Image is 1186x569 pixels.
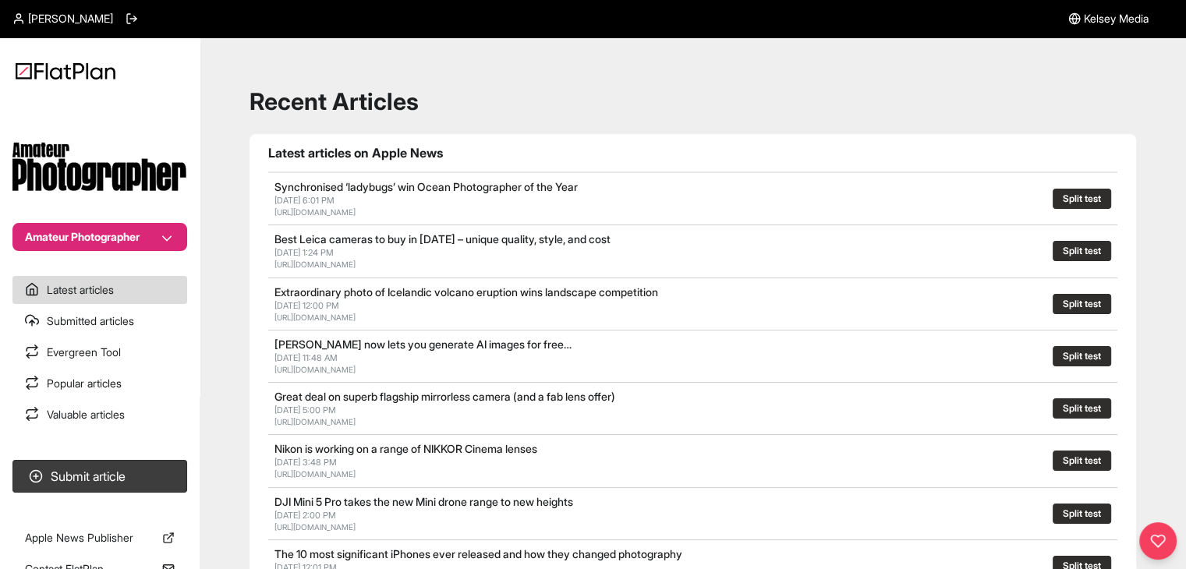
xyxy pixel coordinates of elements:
[274,300,339,311] span: [DATE] 12:00 PM
[250,87,1136,115] h1: Recent Articles
[1053,504,1111,524] button: Split test
[12,338,187,366] a: Evergreen Tool
[12,223,187,251] button: Amateur Photographer
[1053,346,1111,366] button: Split test
[268,143,1117,162] h1: Latest articles on Apple News
[274,457,337,468] span: [DATE] 3:48 PM
[274,338,572,351] a: [PERSON_NAME] now lets you generate AI images for free…
[274,247,334,258] span: [DATE] 1:24 PM
[274,469,356,479] a: [URL][DOMAIN_NAME]
[274,547,682,560] a: The 10 most significant iPhones ever released and how they changed photography
[274,180,578,193] a: Synchronised ‘ladybugs’ win Ocean Photographer of the Year
[1053,398,1111,419] button: Split test
[12,276,187,304] a: Latest articles
[274,352,338,363] span: [DATE] 11:48 AM
[274,313,356,322] a: [URL][DOMAIN_NAME]
[274,260,356,269] a: [URL][DOMAIN_NAME]
[274,285,658,299] a: Extraordinary photo of Icelandic volcano eruption wins landscape competition
[274,522,356,532] a: [URL][DOMAIN_NAME]
[274,417,356,426] a: [URL][DOMAIN_NAME]
[12,460,187,493] button: Submit article
[274,232,611,246] a: Best Leica cameras to buy in [DATE] – unique quality, style, and cost
[274,510,336,521] span: [DATE] 2:00 PM
[12,524,187,552] a: Apple News Publisher
[274,442,537,455] a: Nikon is working on a range of NIKKOR Cinema lenses
[28,11,113,27] span: [PERSON_NAME]
[274,405,336,415] span: [DATE] 5:00 PM
[1084,11,1149,27] span: Kelsey Media
[1053,451,1111,471] button: Split test
[12,142,187,192] img: Publication Logo
[274,195,335,206] span: [DATE] 6:01 PM
[274,207,356,217] a: [URL][DOMAIN_NAME]
[1053,294,1111,314] button: Split test
[1053,189,1111,209] button: Split test
[12,369,187,398] a: Popular articles
[274,365,356,374] a: [URL][DOMAIN_NAME]
[12,307,187,335] a: Submitted articles
[274,390,615,403] a: Great deal on superb flagship mirrorless camera (and a fab lens offer)
[1053,241,1111,261] button: Split test
[274,495,573,508] a: DJI Mini 5 Pro takes the new Mini drone range to new heights
[16,62,115,80] img: Logo
[12,401,187,429] a: Valuable articles
[12,11,113,27] a: [PERSON_NAME]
